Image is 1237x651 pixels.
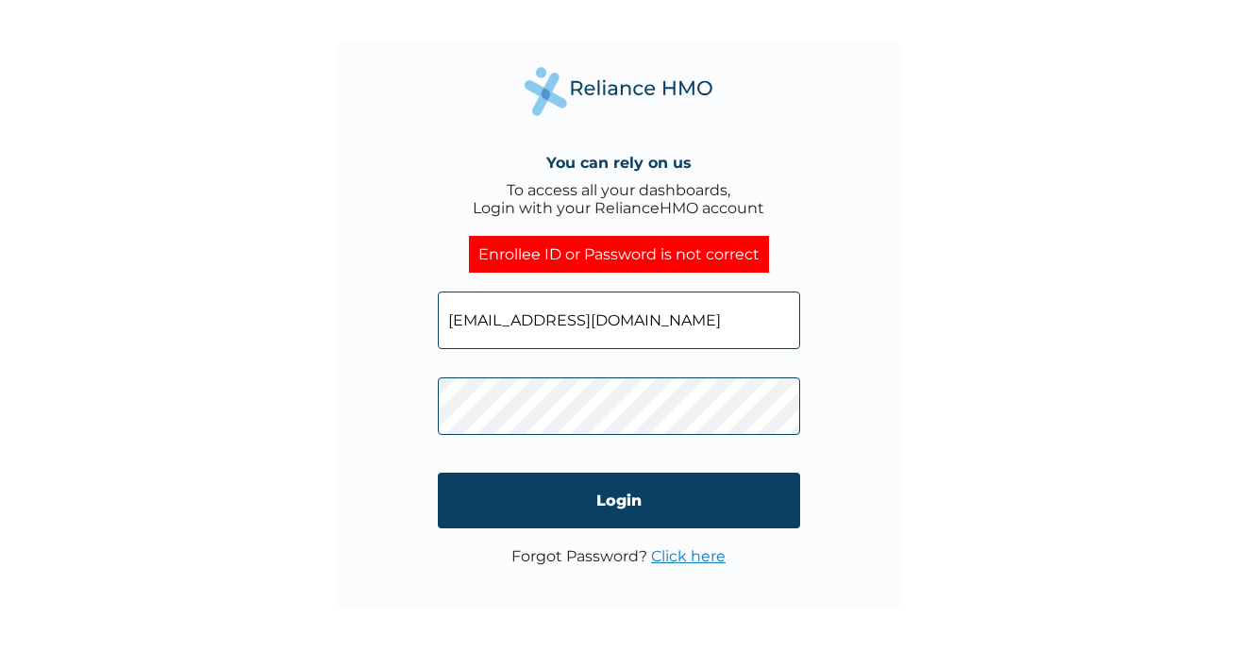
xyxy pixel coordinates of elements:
[473,181,764,217] div: To access all your dashboards, Login with your RelianceHMO account
[546,154,692,172] h4: You can rely on us
[511,547,726,565] p: Forgot Password?
[651,547,726,565] a: Click here
[438,473,800,528] input: Login
[438,292,800,349] input: Email address or HMO ID
[525,67,713,115] img: Reliance Health's Logo
[469,236,769,273] div: Enrollee ID or Password is not correct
